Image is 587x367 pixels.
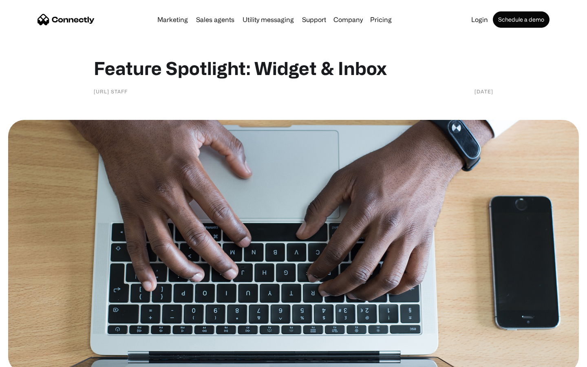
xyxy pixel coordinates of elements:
h1: Feature Spotlight: Widget & Inbox [94,57,493,79]
a: Pricing [367,16,395,23]
div: [URL] staff [94,87,128,95]
div: Company [333,14,363,25]
a: Login [468,16,491,23]
a: Utility messaging [239,16,297,23]
a: Sales agents [193,16,238,23]
div: [DATE] [474,87,493,95]
aside: Language selected: English [8,353,49,364]
a: Support [299,16,329,23]
a: Marketing [154,16,191,23]
ul: Language list [16,353,49,364]
a: Schedule a demo [493,11,549,28]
